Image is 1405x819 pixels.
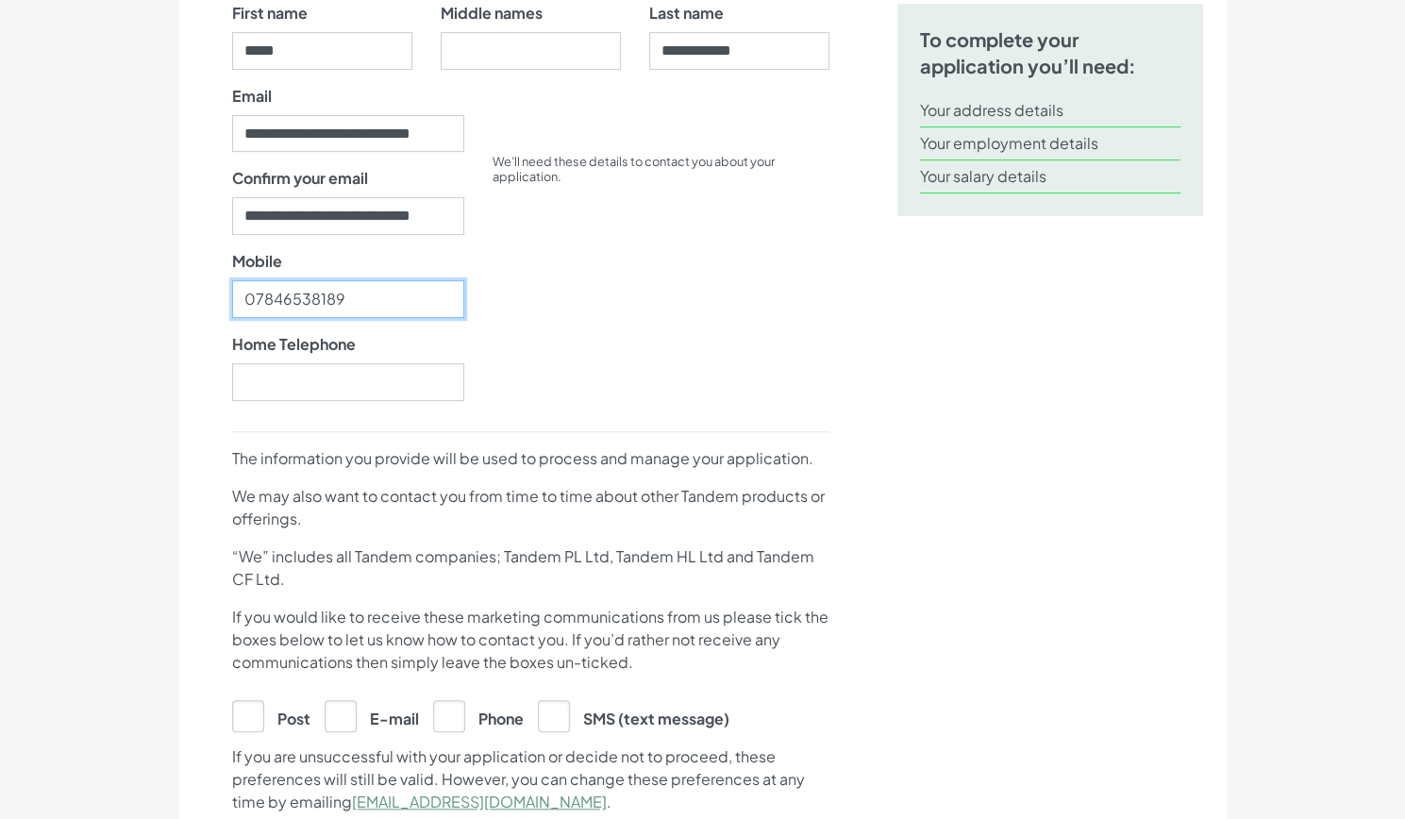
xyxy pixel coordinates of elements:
label: Home Telephone [232,333,356,356]
label: E-mail [325,700,419,730]
label: Post [232,700,310,730]
p: If you are unsuccessful with your application or decide not to proceed, these preferences will st... [232,745,829,813]
p: The information you provide will be used to process and manage your application. [232,447,829,470]
label: Confirm your email [232,167,368,190]
label: Phone [433,700,524,730]
li: Your address details [920,94,1181,127]
li: Your salary details [920,160,1181,193]
small: We’ll need these details to contact you about your application. [493,154,775,184]
label: Last name [649,2,724,25]
h5: To complete your application you’ll need: [920,26,1181,79]
label: Middle names [441,2,543,25]
label: Email [232,85,272,108]
label: Mobile [232,250,282,273]
label: SMS (text message) [538,700,729,730]
li: Your employment details [920,127,1181,160]
p: We may also want to contact you from time to time about other Tandem products or offerings. [232,485,829,530]
p: If you would like to receive these marketing communications from us please tick the boxes below t... [232,606,829,674]
label: First name [232,2,308,25]
p: “We” includes all Tandem companies; Tandem PL Ltd, Tandem HL Ltd and Tandem CF Ltd. [232,545,829,591]
a: [EMAIL_ADDRESS][DOMAIN_NAME] [352,792,607,811]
